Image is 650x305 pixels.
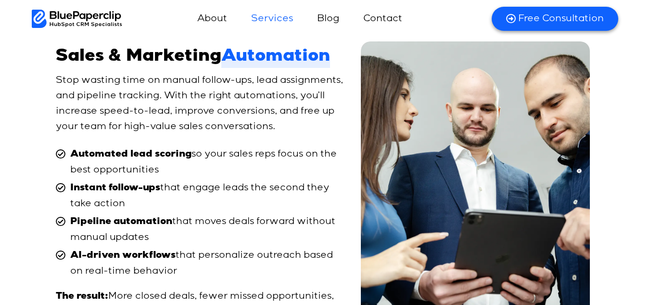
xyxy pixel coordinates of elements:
span: so your sales reps focus on the best opportunities [68,146,347,178]
h2: Sales & Marketing [56,47,347,68]
img: BluePaperClip Logo black [32,10,123,28]
span: that engage leads the second they take action [68,180,347,212]
nav: Menu [122,7,480,30]
span: that moves deals forward without manual updates [68,214,347,245]
p: Stop wasting time on manual follow-ups, lead assignments, and pipeline tracking. With the right a... [56,73,347,134]
a: Contact [354,7,412,30]
b: Instant follow-ups [70,184,160,193]
b: Automated lead scoring [70,150,191,159]
b: Pipeline automation [70,217,172,227]
a: Free Consultation [492,7,618,31]
strong: The result: [56,292,108,302]
a: Services [242,7,303,30]
a: About [188,7,237,30]
span: Free Consultation [518,13,604,25]
a: Blog [307,7,349,30]
b: AI-driven workflows [70,251,176,261]
span: that personalize outreach based on real-time behavior [68,248,347,279]
span: Automation [221,47,330,68]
